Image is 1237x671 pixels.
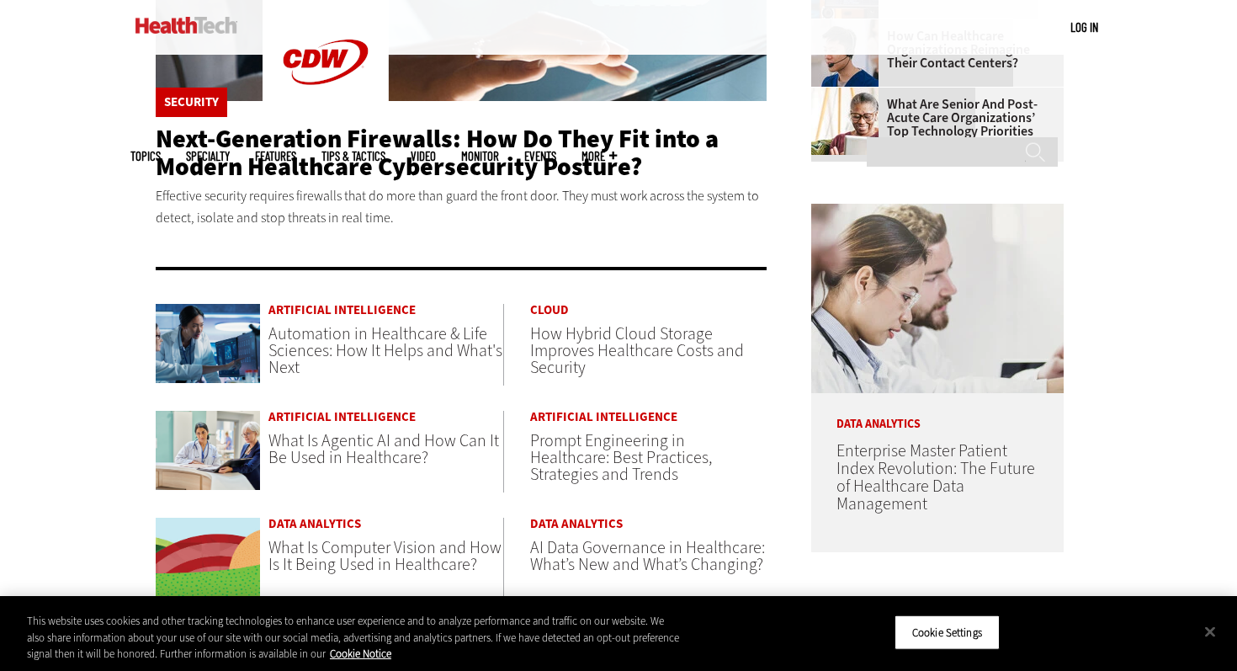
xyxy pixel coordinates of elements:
[524,150,556,162] a: Events
[530,411,766,423] a: Artificial Intelligence
[530,322,744,379] a: How Hybrid Cloud Storage Improves Healthcare Costs and Security
[268,322,502,379] a: Automation in Healthcare & Life Sciences: How It Helps and What's Next
[530,429,712,486] a: Prompt Engineering in Healthcare: Best Practices, Strategies and Trends
[156,411,260,490] img: clinicians and administrators collaborate at hospital desk
[268,518,503,530] a: Data Analytics
[330,647,391,661] a: More information about your privacy
[1070,19,1098,36] div: User menu
[581,150,617,162] span: More
[263,111,389,129] a: CDW
[186,150,230,162] span: Specialty
[268,411,503,423] a: Artificial Intelligence
[321,150,385,162] a: Tips & Tactics
[1192,613,1229,650] button: Close
[156,518,260,597] img: illustration of colorful hills and fields
[268,536,502,576] a: What Is Computer Vision and How Is It Being Used in Healthcare?
[255,150,296,162] a: Features
[895,615,1000,650] button: Cookie Settings
[1070,19,1098,35] a: Log in
[811,393,1064,430] p: Data Analytics
[530,304,766,317] a: Cloud
[268,304,503,317] a: Artificial Intelligence
[530,518,766,530] a: Data Analytics
[130,150,161,162] span: Topics
[135,17,237,34] img: Home
[156,304,260,383] img: medical researchers looks at images on a monitor in a lab
[268,429,499,469] a: What Is Agentic AI and How Can It Be Used in Healthcare?
[411,150,436,162] a: Video
[27,613,681,663] div: This website uses cookies and other tracking technologies to enhance user experience and to analy...
[156,185,767,228] p: Effective security requires firewalls that do more than guard the front door. They must work acro...
[530,536,765,576] a: AI Data Governance in Healthcare: What’s New and What’s Changing?
[461,150,499,162] a: MonITor
[811,204,1064,393] img: medical researchers look at data on desktop monitor
[836,439,1035,515] a: Enterprise Master Patient Index Revolution: The Future of Healthcare Data Management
